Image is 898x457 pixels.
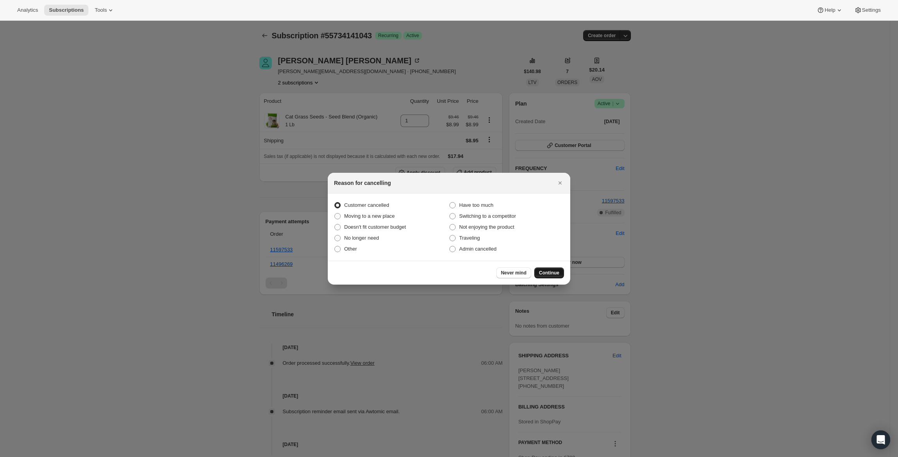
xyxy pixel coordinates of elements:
[459,224,514,230] span: Not enjoying the product
[459,202,493,208] span: Have too much
[555,177,566,188] button: Close
[862,7,881,13] span: Settings
[17,7,38,13] span: Analytics
[90,5,119,16] button: Tools
[44,5,88,16] button: Subscriptions
[95,7,107,13] span: Tools
[344,235,379,241] span: No longer need
[344,213,395,219] span: Moving to a new place
[459,246,496,252] span: Admin cancelled
[496,267,531,278] button: Never mind
[459,213,516,219] span: Switching to a competitor
[824,7,835,13] span: Help
[812,5,848,16] button: Help
[850,5,885,16] button: Settings
[344,246,357,252] span: Other
[49,7,84,13] span: Subscriptions
[539,270,559,276] span: Continue
[334,179,391,187] h2: Reason for cancelling
[501,270,526,276] span: Never mind
[13,5,43,16] button: Analytics
[459,235,480,241] span: Traveling
[534,267,564,278] button: Continue
[344,202,389,208] span: Customer cancelled
[344,224,406,230] span: Doesn't fit customer budget
[871,430,890,449] div: Open Intercom Messenger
